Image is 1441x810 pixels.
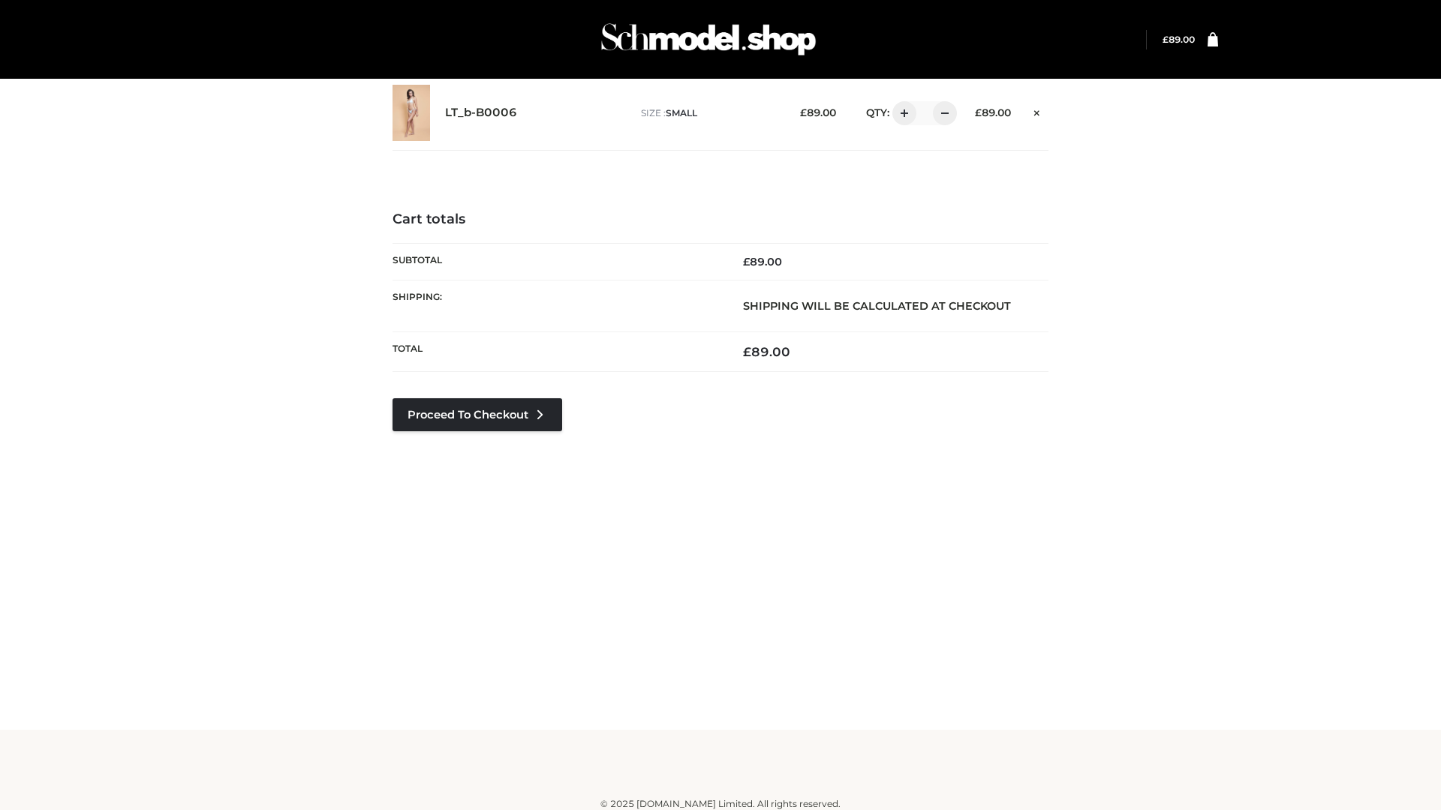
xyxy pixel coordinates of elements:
[596,10,821,69] img: Schmodel Admin 964
[743,255,782,268] bdi: 89.00
[743,344,751,359] span: £
[666,107,697,118] span: SMALL
[743,344,790,359] bdi: 89.00
[743,299,1011,313] strong: Shipping will be calculated at checkout
[393,243,720,280] th: Subtotal
[393,280,720,331] th: Shipping:
[1163,34,1195,45] bdi: 89.00
[445,106,517,120] a: LT_b-B0006
[1026,101,1048,121] a: Remove this item
[393,211,1048,228] h4: Cart totals
[851,101,952,125] div: QTY:
[1163,34,1169,45] span: £
[743,255,750,268] span: £
[975,106,1011,118] bdi: 89.00
[393,85,430,141] img: LT_b-B0006 - SMALL
[393,332,720,372] th: Total
[800,106,807,118] span: £
[975,106,982,118] span: £
[800,106,836,118] bdi: 89.00
[393,398,562,431] a: Proceed to Checkout
[641,106,777,120] p: size :
[1163,34,1195,45] a: £89.00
